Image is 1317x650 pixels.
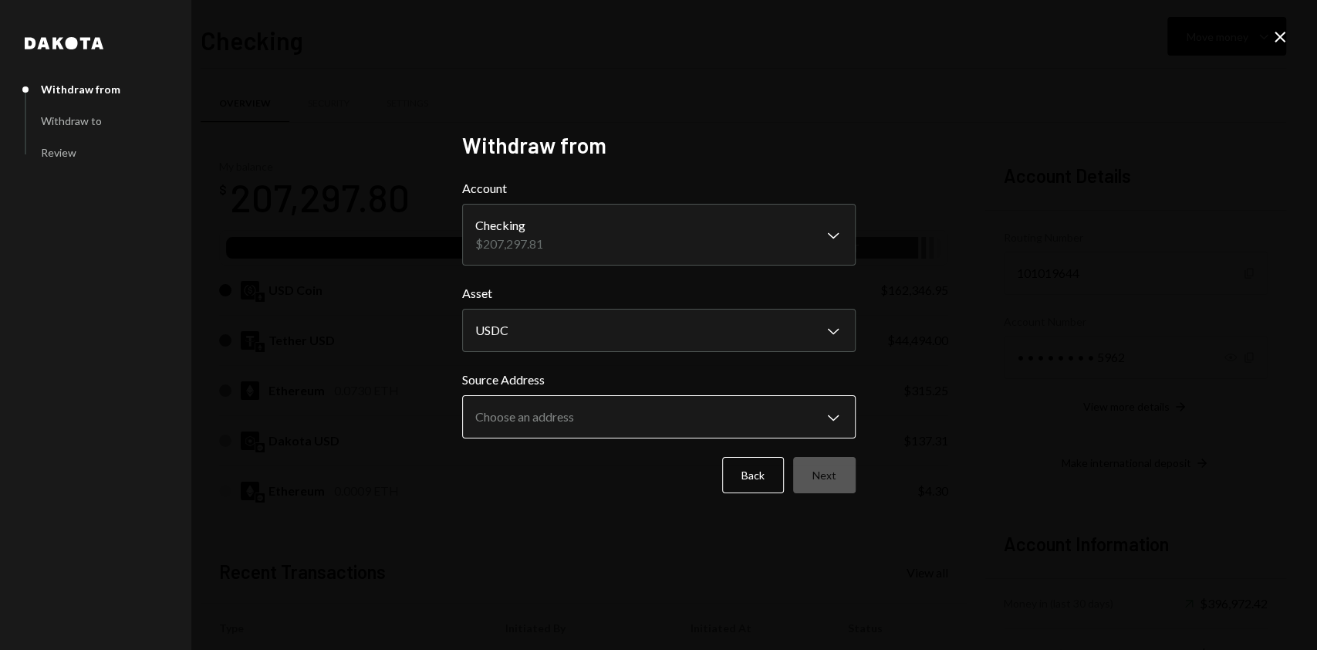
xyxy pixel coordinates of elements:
[462,371,856,389] label: Source Address
[41,114,102,127] div: Withdraw to
[462,204,856,266] button: Account
[41,83,120,96] div: Withdraw from
[462,179,856,198] label: Account
[462,130,856,161] h2: Withdraw from
[41,146,76,159] div: Review
[462,395,856,438] button: Source Address
[462,309,856,352] button: Asset
[462,284,856,303] label: Asset
[722,457,784,493] button: Back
